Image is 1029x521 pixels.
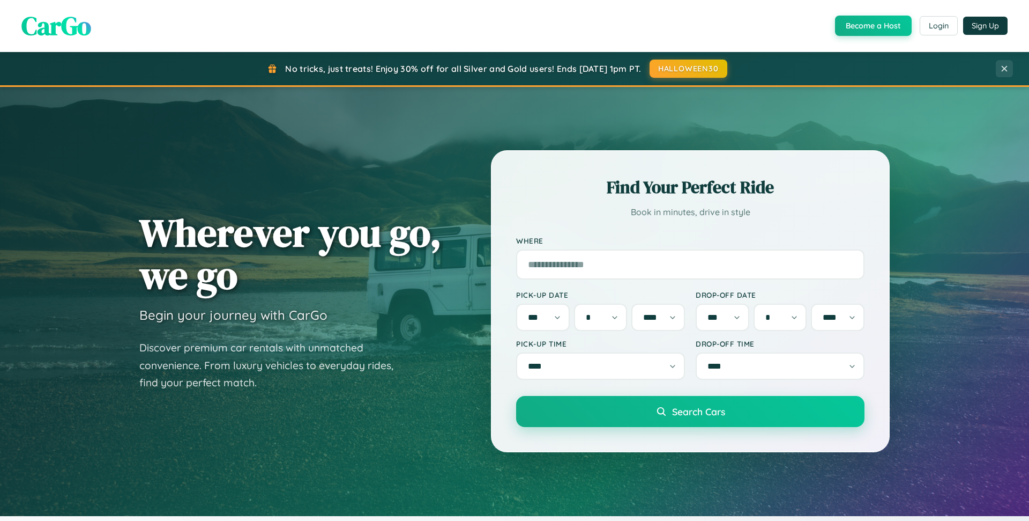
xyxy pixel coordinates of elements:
[516,290,685,299] label: Pick-up Date
[516,175,864,199] h2: Find Your Perfect Ride
[696,290,864,299] label: Drop-off Date
[672,406,725,417] span: Search Cars
[21,8,91,43] span: CarGo
[650,60,727,78] button: HALLOWEEN30
[139,339,407,392] p: Discover premium car rentals with unmatched convenience. From luxury vehicles to everyday rides, ...
[516,236,864,245] label: Where
[963,17,1008,35] button: Sign Up
[516,396,864,427] button: Search Cars
[139,307,327,323] h3: Begin your journey with CarGo
[516,339,685,348] label: Pick-up Time
[139,211,442,296] h1: Wherever you go, we go
[835,16,912,36] button: Become a Host
[285,63,641,74] span: No tricks, just treats! Enjoy 30% off for all Silver and Gold users! Ends [DATE] 1pm PT.
[696,339,864,348] label: Drop-off Time
[516,204,864,220] p: Book in minutes, drive in style
[920,16,958,35] button: Login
